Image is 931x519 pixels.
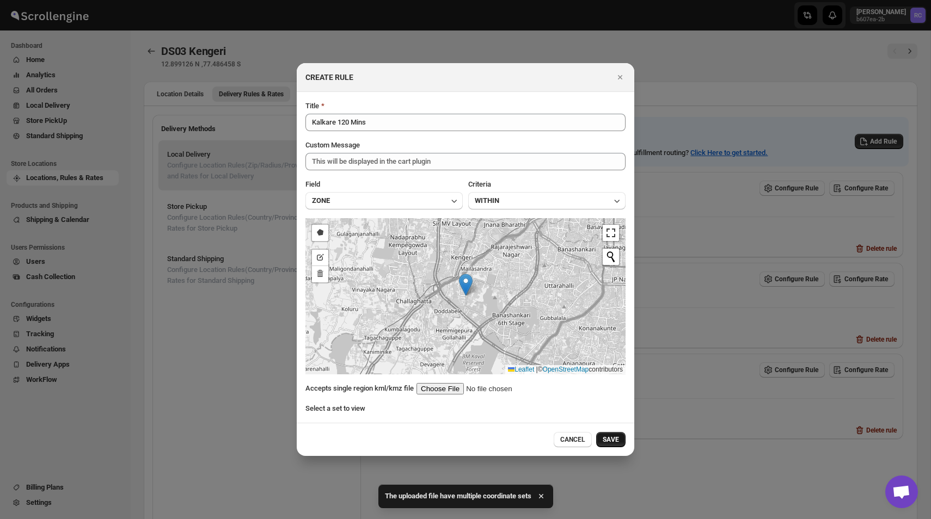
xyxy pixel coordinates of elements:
p: Field [305,179,320,190]
button: CANCEL [554,432,592,447]
span: Title [305,102,319,110]
button: SAVE [596,432,626,447]
a: Delete layers [312,266,328,282]
span: CANCEL [560,435,585,444]
a: View Fullscreen [603,225,619,241]
span: The uploaded file have multiple coordinate sets [385,491,531,502]
button: WITHIN [468,192,626,209]
div: Open chat [885,475,918,508]
h2: CREATE RULE [305,72,353,83]
input: Put your Zone/Location/Area Name, eg. Zone 1, Zone 2 etc. [305,114,626,131]
p: Criteria [468,179,491,190]
span: Custom Message [305,141,360,149]
p: Select a set to view [305,403,626,414]
a: OpenStreetMap [543,366,589,373]
img: Marker [459,274,473,296]
button: ZONE [305,192,463,209]
button: Initiate a new search [603,249,619,265]
span: SAVE [603,435,619,444]
span: | [536,366,538,373]
span: WITHIN [475,195,499,206]
span: ZONE [312,195,330,206]
a: Leaflet [508,366,534,373]
a: Edit layers [312,250,328,266]
button: Close [612,70,628,85]
div: © contributors [505,365,626,374]
label: Accepts single region kml/kmz file [305,383,414,394]
a: Draw a polygon [312,225,328,241]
